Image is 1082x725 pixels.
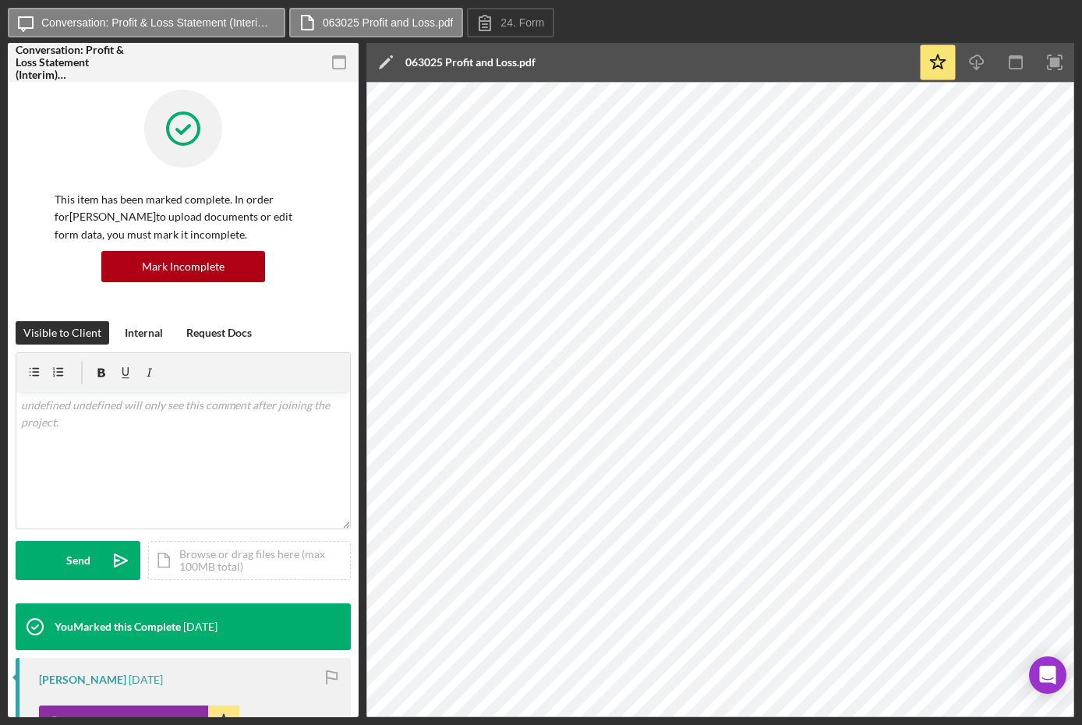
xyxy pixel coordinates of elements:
button: 063025 Profit and Loss.pdf [289,8,463,37]
div: Open Intercom Messenger [1029,656,1066,694]
div: Internal [125,321,163,345]
div: You Marked this Complete [55,621,181,633]
div: Send [66,541,90,580]
button: Request Docs [179,321,260,345]
button: Internal [117,321,171,345]
div: Request Docs [186,321,252,345]
div: Mark Incomplete [142,251,225,282]
div: 063025 Profit and Loss.pdf [405,56,536,69]
button: Mark Incomplete [101,251,265,282]
time: 2025-07-07 14:10 [129,674,163,686]
button: Visible to Client [16,321,109,345]
button: 24. Form [467,8,554,37]
label: Conversation: Profit & Loss Statement (Interim) ([PERSON_NAME]) [41,16,275,29]
div: Conversation: Profit & Loss Statement (Interim) ([PERSON_NAME]) [16,44,125,81]
div: [PERSON_NAME] [39,674,126,686]
time: 2025-07-13 23:11 [183,621,217,633]
button: Conversation: Profit & Loss Statement (Interim) ([PERSON_NAME]) [8,8,285,37]
button: Send [16,541,140,580]
label: 24. Form [500,16,544,29]
p: This item has been marked complete. In order for [PERSON_NAME] to upload documents or edit form d... [55,191,312,243]
label: 063025 Profit and Loss.pdf [323,16,453,29]
div: Visible to Client [23,321,101,345]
